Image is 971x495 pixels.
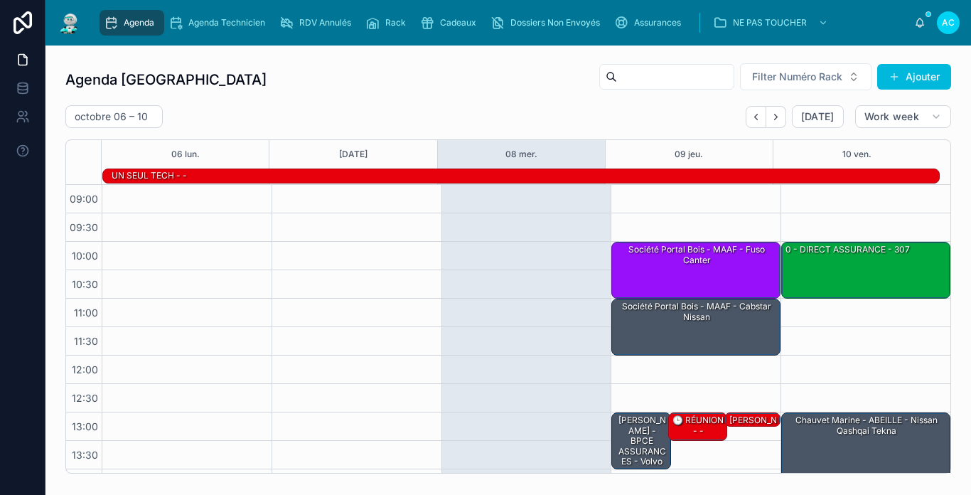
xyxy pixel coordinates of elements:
[440,17,476,28] span: Cadeaux
[66,221,102,233] span: 09:30
[746,106,766,128] button: Back
[782,243,950,298] div: 0 - DIRECT ASSURANCE - 307
[675,140,703,169] button: 09 jeu.
[942,17,955,28] span: AC
[612,413,670,469] div: [PERSON_NAME] - BPCE ASSURANCES - volvo v90
[124,17,154,28] span: Agenda
[801,110,835,123] span: [DATE]
[68,363,102,376] span: 12:00
[877,64,951,90] button: Ajouter
[275,10,361,36] a: RDV Annulés
[68,449,102,461] span: 13:30
[864,110,919,123] span: Work week
[612,299,780,355] div: Société Portal bois - MAAF - cabstar nissan
[671,414,726,437] div: 🕒 RÉUNION - -
[110,169,188,182] div: UN SEUL TECH - -
[614,243,779,267] div: Société Portal bois - MAAF - Fuso canter
[669,413,726,440] div: 🕒 RÉUNION - -
[614,414,669,478] div: [PERSON_NAME] - BPCE ASSURANCES - volvo v90
[784,414,949,437] div: Chauvet Marine - ABEILLE - Nissan qashqai tekna
[68,278,102,290] span: 10:30
[634,17,681,28] span: Assurances
[75,110,148,124] h2: octobre 06 – 10
[740,63,871,90] button: Select Button
[171,140,200,169] button: 06 lun.
[66,193,102,205] span: 09:00
[709,10,835,36] a: NE PAS TOUCHER
[70,307,102,319] span: 11:00
[57,11,82,34] img: App logo
[361,10,416,36] a: Rack
[612,243,780,298] div: Société Portal bois - MAAF - Fuso canter
[188,17,265,28] span: Agenda Technicien
[784,243,911,256] div: 0 - DIRECT ASSURANCE - 307
[70,335,102,347] span: 11:30
[855,105,951,128] button: Work week
[766,106,786,128] button: Next
[733,17,807,28] span: NE PAS TOUCHER
[610,10,691,36] a: Assurances
[339,140,368,169] button: [DATE]
[68,392,102,404] span: 12:30
[727,414,779,468] div: [PERSON_NAME] - BPCE ASSURANCES - Touran
[100,10,164,36] a: Agenda
[486,10,610,36] a: Dossiers Non Envoyés
[505,140,537,169] button: 08 mer.
[110,169,188,183] div: UN SEUL TECH - -
[842,140,871,169] button: 10 ven.
[68,250,102,262] span: 10:00
[752,70,842,84] span: Filter Numéro Rack
[510,17,600,28] span: Dossiers Non Envoyés
[299,17,351,28] span: RDV Annulés
[65,70,267,90] h1: Agenda [GEOGRAPHIC_DATA]
[68,420,102,432] span: 13:00
[94,7,914,38] div: scrollable content
[792,105,844,128] button: [DATE]
[725,413,780,427] div: [PERSON_NAME] - BPCE ASSURANCES - Touran
[416,10,486,36] a: Cadeaux
[164,10,275,36] a: Agenda Technicien
[385,17,406,28] span: Rack
[614,300,779,324] div: Société Portal bois - MAAF - cabstar nissan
